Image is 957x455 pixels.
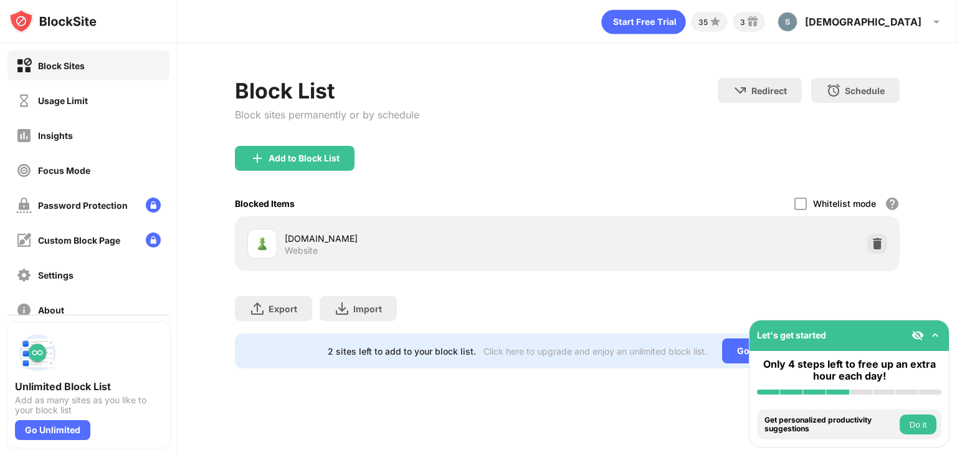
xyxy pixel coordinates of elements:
[764,416,897,434] div: Get personalized productivity suggestions
[38,270,74,280] div: Settings
[255,236,270,251] img: favicons
[16,128,32,143] img: insights-off.svg
[16,93,32,108] img: time-usage-off.svg
[38,305,64,315] div: About
[745,14,760,29] img: reward-small.svg
[912,329,924,342] img: eye-not-visible.svg
[757,330,826,340] div: Let's get started
[38,130,73,141] div: Insights
[38,235,120,246] div: Custom Block Page
[235,108,419,121] div: Block sites permanently or by schedule
[328,346,476,357] div: 2 sites left to add to your block list.
[708,14,723,29] img: points-small.svg
[353,304,382,314] div: Import
[900,414,936,434] button: Do it
[9,9,97,34] img: logo-blocksite.svg
[235,198,295,209] div: Blocked Items
[38,200,128,211] div: Password Protection
[805,16,921,28] div: [DEMOGRAPHIC_DATA]
[15,380,162,393] div: Unlimited Block List
[16,163,32,178] img: focus-off.svg
[929,329,941,342] img: omni-setup-toggle.svg
[146,198,161,213] img: lock-menu.svg
[146,232,161,247] img: lock-menu.svg
[38,60,85,71] div: Block Sites
[757,358,941,382] div: Only 4 steps left to free up an extra hour each day!
[15,330,60,375] img: push-block-list.svg
[15,420,90,440] div: Go Unlimited
[16,232,32,248] img: customize-block-page-off.svg
[601,9,686,34] div: animation
[269,153,340,163] div: Add to Block List
[483,346,707,357] div: Click here to upgrade and enjoy an unlimited block list.
[813,198,876,209] div: Whitelist mode
[38,165,90,176] div: Focus Mode
[778,12,797,32] img: ACg8ocJ8BkWXTUq2Dk3w3IAE05RATWuCzvE1v8zl76J50WP_6O-vDw=s96-c
[16,267,32,283] img: settings-off.svg
[16,302,32,318] img: about-off.svg
[16,198,32,213] img: password-protection-off.svg
[751,85,787,96] div: Redirect
[16,58,32,74] img: block-on.svg
[15,395,162,415] div: Add as many sites as you like to your block list
[269,304,297,314] div: Export
[285,245,318,256] div: Website
[845,85,885,96] div: Schedule
[740,17,745,27] div: 3
[285,232,567,245] div: [DOMAIN_NAME]
[235,78,419,103] div: Block List
[38,95,88,106] div: Usage Limit
[722,338,807,363] div: Go Unlimited
[698,17,708,27] div: 35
